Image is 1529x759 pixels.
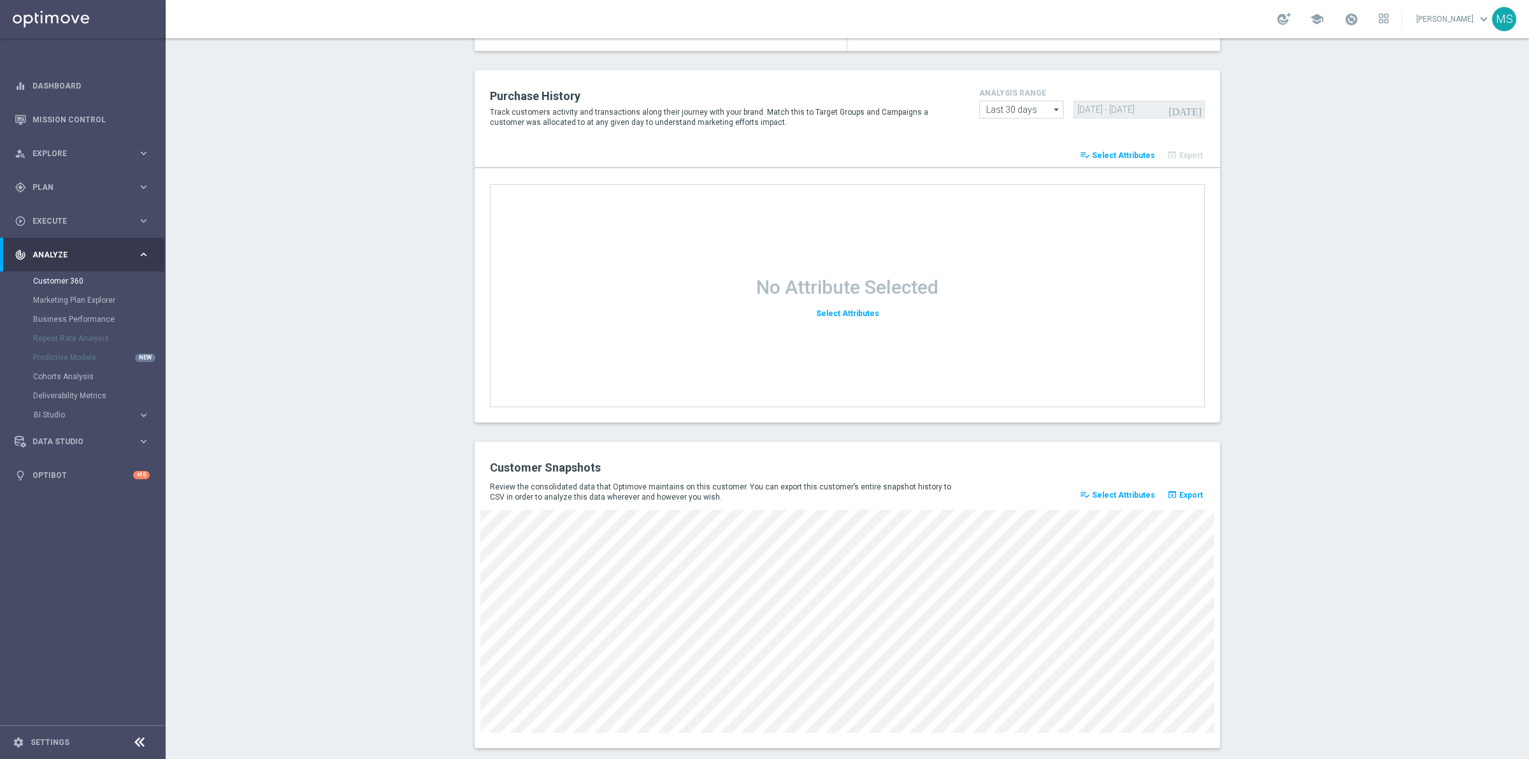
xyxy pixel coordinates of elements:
[138,409,150,421] i: keyboard_arrow_right
[33,276,133,286] a: Customer 360
[814,305,881,322] button: Select Attributes
[14,115,150,125] button: Mission Control
[1080,150,1090,160] i: playlist_add_check
[15,182,138,193] div: Plan
[33,310,164,329] div: Business Performance
[1051,101,1063,118] i: arrow_drop_down
[1080,489,1090,500] i: playlist_add_check
[135,354,155,362] div: NEW
[34,411,125,419] span: BI Studio
[32,103,150,136] a: Mission Control
[32,251,138,259] span: Analyze
[490,460,838,475] h2: Customer Snapshots
[490,107,960,127] p: Track customers activity and transactions along their journey with your brand. Match this to Targ...
[1179,491,1203,500] span: Export
[1092,151,1155,160] span: Select Attributes
[15,249,26,261] i: track_changes
[138,147,150,159] i: keyboard_arrow_right
[490,482,960,502] p: Review the consolidated data that Optimove maintains on this customer. You can export this custom...
[33,271,164,291] div: Customer 360
[1310,12,1324,26] span: school
[15,69,150,103] div: Dashboard
[138,435,150,447] i: keyboard_arrow_right
[14,250,150,260] button: track_changes Analyze keyboard_arrow_right
[14,148,150,159] button: person_search Explore keyboard_arrow_right
[32,438,138,445] span: Data Studio
[1492,7,1516,31] div: MS
[1477,12,1491,26] span: keyboard_arrow_down
[33,410,150,420] button: BI Studio keyboard_arrow_right
[31,739,69,746] a: Settings
[15,215,138,227] div: Execute
[15,148,26,159] i: person_search
[15,148,138,159] div: Explore
[133,471,150,479] div: +10
[1092,491,1155,500] span: Select Attributes
[15,103,150,136] div: Mission Control
[14,437,150,447] button: Data Studio keyboard_arrow_right
[14,81,150,91] button: equalizer Dashboard
[33,391,133,401] a: Deliverability Metrics
[33,329,164,348] div: Repeat Rate Analysis
[756,276,938,299] h1: No Attribute Selected
[33,314,133,324] a: Business Performance
[1078,147,1157,164] button: playlist_add_check Select Attributes
[15,215,26,227] i: play_circle_outline
[33,367,164,386] div: Cohorts Analysis
[32,184,138,191] span: Plan
[14,182,150,192] button: gps_fixed Plan keyboard_arrow_right
[15,249,138,261] div: Analyze
[33,386,164,405] div: Deliverability Metrics
[15,436,138,447] div: Data Studio
[979,101,1064,119] input: analysis range
[490,89,960,104] h2: Purchase History
[138,181,150,193] i: keyboard_arrow_right
[32,217,138,225] span: Execute
[15,182,26,193] i: gps_fixed
[34,411,138,419] div: BI Studio
[32,69,150,103] a: Dashboard
[15,470,26,481] i: lightbulb
[816,309,879,318] span: Select Attributes
[33,348,164,367] div: Predictive Models
[138,215,150,227] i: keyboard_arrow_right
[979,89,1205,98] h4: analysis range
[15,80,26,92] i: equalizer
[32,150,138,157] span: Explore
[33,405,164,424] div: BI Studio
[13,737,24,748] i: settings
[15,458,150,492] div: Optibot
[33,372,133,382] a: Cohorts Analysis
[32,458,133,492] a: Optibot
[14,216,150,226] button: play_circle_outline Execute keyboard_arrow_right
[33,295,133,305] a: Marketing Plan Explorer
[14,470,150,481] button: lightbulb Optibot +10
[138,249,150,261] i: keyboard_arrow_right
[1415,10,1492,29] a: [PERSON_NAME]keyboard_arrow_down
[1165,486,1205,504] button: open_in_browser Export
[1167,489,1177,500] i: open_in_browser
[33,291,164,310] div: Marketing Plan Explorer
[1078,486,1157,504] button: playlist_add_check Select Attributes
